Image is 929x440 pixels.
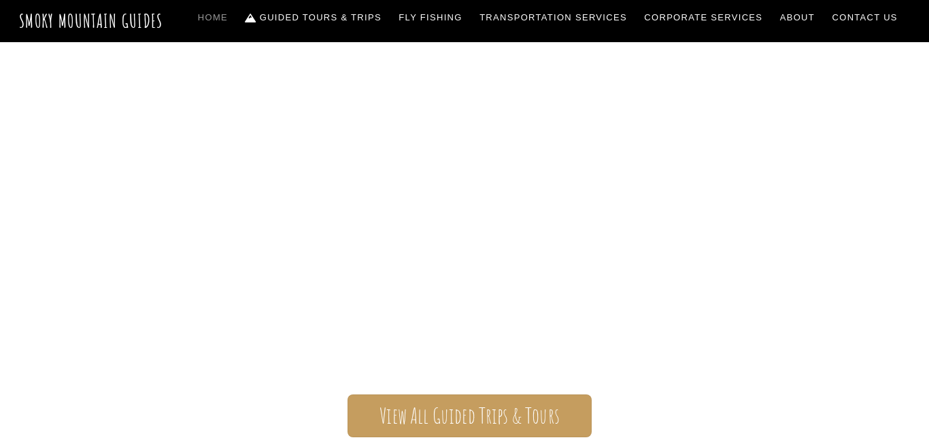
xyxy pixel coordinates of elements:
a: View All Guided Trips & Tours [348,394,592,437]
a: Contact Us [827,3,903,32]
a: Guided Tours & Trips [240,3,387,32]
a: Corporate Services [639,3,768,32]
a: Smoky Mountain Guides [19,10,163,32]
a: Home [192,3,233,32]
a: Fly Fishing [394,3,468,32]
a: About [775,3,820,32]
span: View All Guided Trips & Tours [379,409,560,423]
span: Smoky Mountain Guides [70,181,859,249]
a: Transportation Services [474,3,632,32]
span: The ONLY one-stop, full Service Guide Company for the Gatlinburg and [GEOGRAPHIC_DATA] side of th... [70,249,859,354]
